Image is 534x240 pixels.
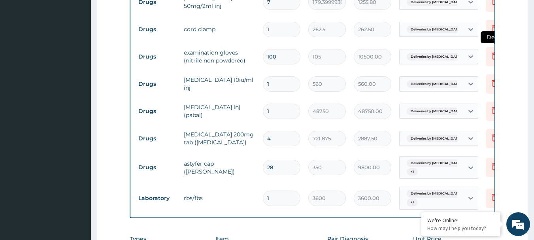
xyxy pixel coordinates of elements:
[4,158,151,185] textarea: Type your message and hit 'Enter'
[134,191,180,206] td: Laboratory
[180,156,259,180] td: astyfer cap ([PERSON_NAME])
[46,70,109,150] span: We're online!
[134,49,180,64] td: Drugs
[134,131,180,146] td: Drugs
[180,99,259,123] td: [MEDICAL_DATA] inj (pabal)
[134,104,180,119] td: Drugs
[180,45,259,68] td: examination gloves (nitrile non powdered)
[427,217,494,224] div: We're Online!
[180,72,259,96] td: [MEDICAL_DATA] 10iu/ml inj
[130,4,149,23] div: Minimize live chat window
[407,190,465,198] span: Deliveries by [MEDICAL_DATA]
[407,159,465,167] span: Deliveries by [MEDICAL_DATA]
[407,108,465,115] span: Deliveries by [MEDICAL_DATA]
[407,53,465,61] span: Deliveries by [MEDICAL_DATA]
[134,22,180,37] td: Drugs
[407,26,465,34] span: Deliveries by [MEDICAL_DATA]
[134,77,180,91] td: Drugs
[407,198,418,206] span: + 1
[407,135,465,143] span: Deliveries by [MEDICAL_DATA]
[180,190,259,206] td: rbs/fbs
[407,168,418,176] span: + 1
[180,127,259,150] td: [MEDICAL_DATA] 200mg tab ([MEDICAL_DATA])
[15,40,32,59] img: d_794563401_company_1708531726252_794563401
[427,225,494,232] p: How may I help you today?
[41,44,133,55] div: Chat with us now
[134,160,180,175] td: Drugs
[180,21,259,37] td: cord clamp
[407,80,465,88] span: Deliveries by [MEDICAL_DATA]
[481,31,511,43] span: Delete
